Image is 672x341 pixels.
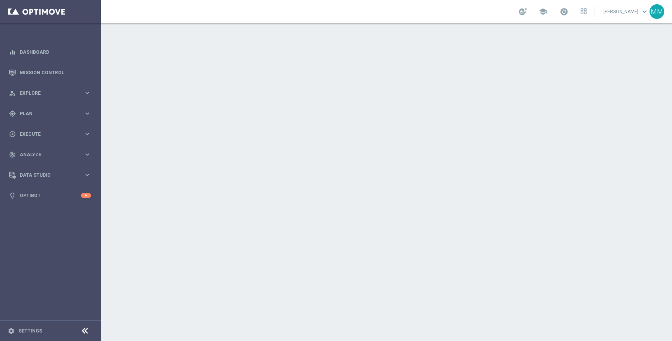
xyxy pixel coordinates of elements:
div: Execute [9,131,84,138]
i: play_circle_outline [9,131,16,138]
button: equalizer Dashboard [9,49,91,55]
button: gps_fixed Plan keyboard_arrow_right [9,111,91,117]
button: track_changes Analyze keyboard_arrow_right [9,152,91,158]
button: play_circle_outline Execute keyboard_arrow_right [9,131,91,137]
i: keyboard_arrow_right [84,110,91,117]
div: Analyze [9,151,84,158]
i: keyboard_arrow_right [84,171,91,179]
a: Dashboard [20,42,91,62]
div: Plan [9,110,84,117]
div: Explore [9,90,84,97]
span: Explore [20,91,84,95]
i: keyboard_arrow_right [84,89,91,97]
span: Analyze [20,152,84,157]
i: settings [8,327,15,334]
i: lightbulb [9,192,16,199]
a: [PERSON_NAME]keyboard_arrow_down [603,6,650,17]
span: Data Studio [20,173,84,177]
button: Mission Control [9,70,91,76]
i: track_changes [9,151,16,158]
button: Data Studio keyboard_arrow_right [9,172,91,178]
div: 4 [81,193,91,198]
i: keyboard_arrow_right [84,151,91,158]
div: MM [650,4,664,19]
button: person_search Explore keyboard_arrow_right [9,90,91,96]
span: Plan [20,111,84,116]
div: Optibot [9,185,91,206]
i: equalizer [9,49,16,56]
button: lightbulb Optibot 4 [9,193,91,199]
i: person_search [9,90,16,97]
div: Data Studio [9,172,84,179]
i: gps_fixed [9,110,16,117]
a: Mission Control [20,62,91,83]
span: keyboard_arrow_down [640,7,649,16]
i: keyboard_arrow_right [84,130,91,138]
div: Dashboard [9,42,91,62]
span: school [539,7,547,16]
a: Settings [19,329,42,333]
span: Execute [20,132,84,136]
div: Mission Control [9,62,91,83]
a: Optibot [20,185,81,206]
